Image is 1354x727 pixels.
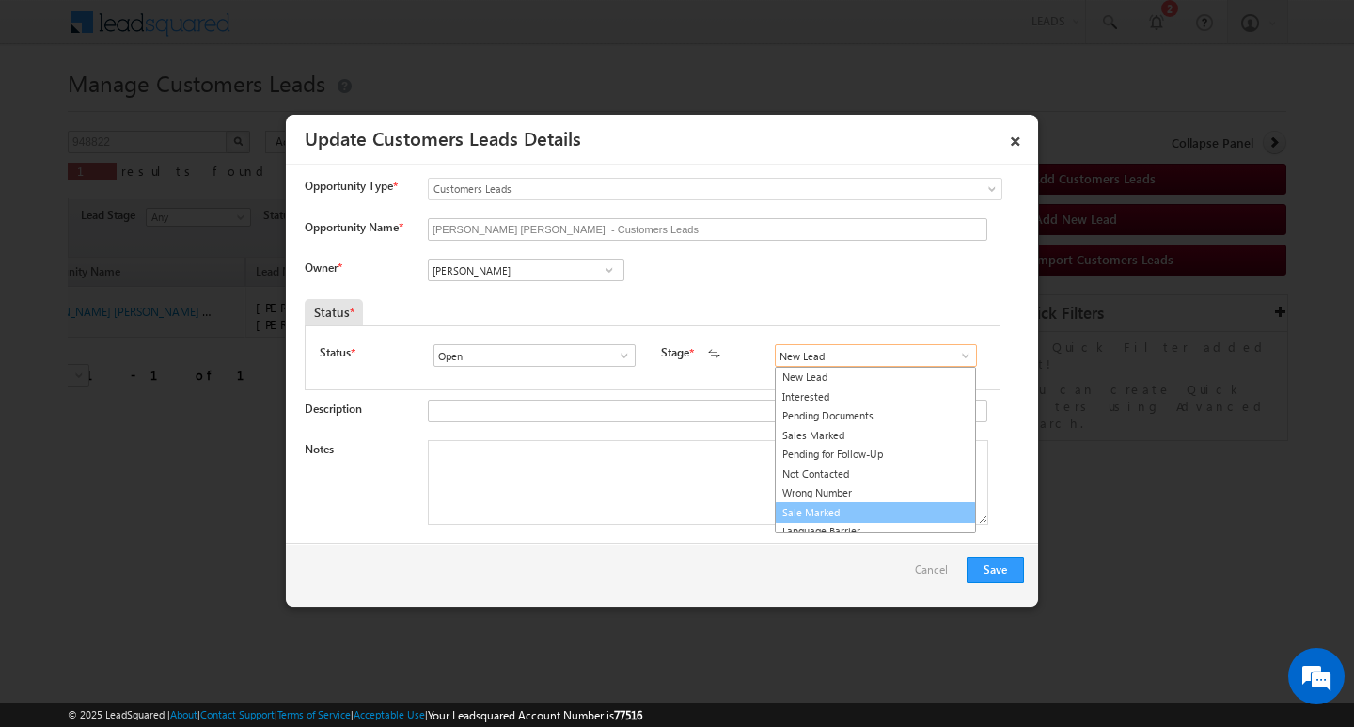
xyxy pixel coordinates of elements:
[1000,121,1031,154] a: ×
[354,708,425,720] a: Acceptable Use
[256,579,341,605] em: Start Chat
[776,445,975,465] a: Pending for Follow-Up
[305,261,341,275] label: Owner
[776,465,975,484] a: Not Contacted
[320,344,351,361] label: Status
[597,261,621,279] a: Show All Items
[98,99,316,123] div: Chat with us now
[308,9,354,55] div: Minimize live chat window
[170,708,197,720] a: About
[776,368,975,387] a: New Lead
[776,483,975,503] a: Wrong Number
[24,174,343,563] textarea: Type your message and hit 'Enter'
[68,706,642,724] span: © 2025 LeadSquared | | | | |
[200,708,275,720] a: Contact Support
[775,502,976,524] a: Sale Marked
[305,124,581,150] a: Update Customers Leads Details
[915,557,957,593] a: Cancel
[428,178,1002,200] a: Customers Leads
[428,708,642,722] span: Your Leadsquared Account Number is
[776,522,975,542] a: Language Barrier
[428,259,624,281] input: Type to Search
[305,299,363,325] div: Status
[32,99,79,123] img: d_60004797649_company_0_60004797649
[776,406,975,426] a: Pending Documents
[661,344,689,361] label: Stage
[775,344,977,367] input: Type to Search
[776,387,975,407] a: Interested
[305,220,402,234] label: Opportunity Name
[305,402,362,416] label: Description
[433,344,636,367] input: Type to Search
[614,708,642,722] span: 77516
[967,557,1024,583] button: Save
[776,426,975,446] a: Sales Marked
[429,181,925,198] span: Customers Leads
[277,708,351,720] a: Terms of Service
[305,178,393,195] span: Opportunity Type
[607,346,631,365] a: Show All Items
[305,442,334,456] label: Notes
[949,346,972,365] a: Show All Items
